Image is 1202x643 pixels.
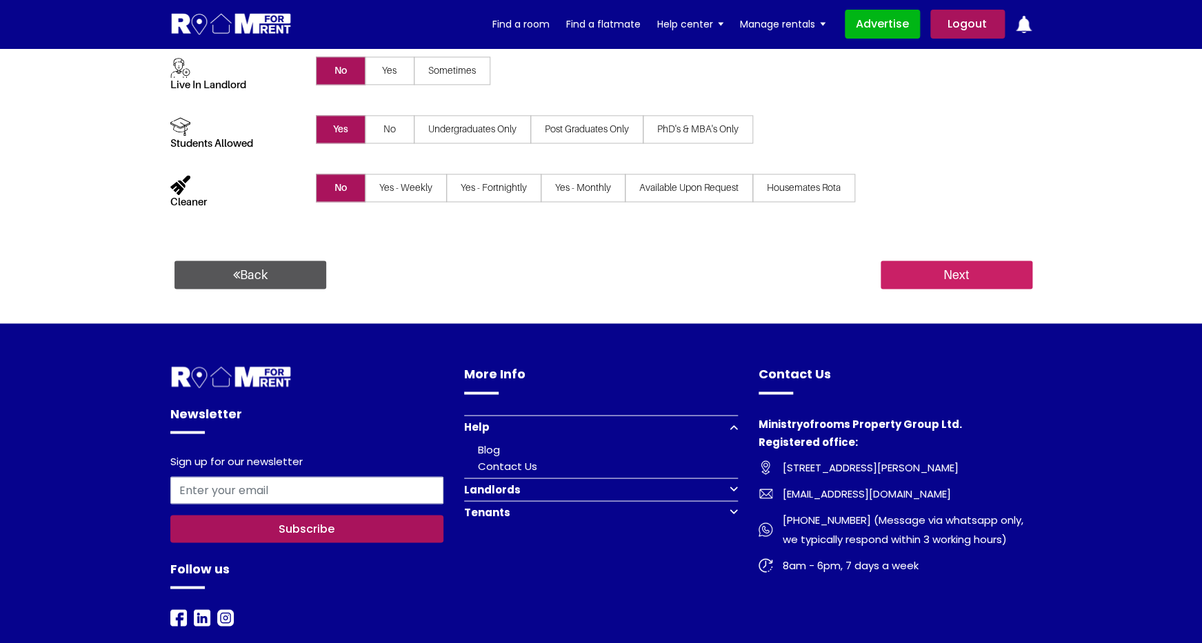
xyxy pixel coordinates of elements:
[464,365,738,394] h4: More Info
[170,136,297,149] h5: Students Allowed
[174,261,326,289] a: Back
[170,455,303,471] label: Sign up for our newsletter
[643,115,753,143] span: PhD's & MBA's Only
[170,195,297,207] h5: Cleaner
[170,609,187,626] img: Room For Rent
[170,404,444,433] h4: Newsletter
[464,415,738,438] button: Help
[414,57,490,85] span: Sometimes
[365,57,414,85] span: Yes
[170,12,292,37] img: Logo for Room for Rent, featuring a welcoming design with a house icon and modern typography
[772,510,1032,549] span: [PHONE_NUMBER] (Message via whatsapp only, we typically respond within 3 working hours)
[530,115,643,143] span: Post Graduates Only
[316,115,365,143] span: Yes
[772,484,951,503] span: [EMAIL_ADDRESS][DOMAIN_NAME]
[170,365,292,390] img: Room For Rent
[772,458,959,477] span: [STREET_ADDRESS][PERSON_NAME]
[170,476,444,504] input: Enter your email
[759,555,1032,575] a: 8am - 6pm, 7 days a week
[170,116,190,136] img: students-icon
[759,415,1032,458] h4: Ministryofrooms Property Group Ltd. Registered office:
[170,58,190,78] img: landloard-icon
[759,558,772,572] img: Room For Rent
[566,14,641,34] a: Find a flatmate
[478,458,537,473] a: Contact Us
[365,115,414,143] span: No
[316,174,365,202] span: No
[1015,16,1032,33] img: ic-notification
[170,609,187,625] a: Facebook
[845,10,920,39] a: Advertise
[541,174,625,202] span: Yes - Monthly
[478,442,500,456] a: Blog
[414,115,531,143] span: Undergraduates Only
[492,14,550,34] a: Find a room
[759,484,1032,503] a: [EMAIL_ADDRESS][DOMAIN_NAME]
[759,365,1032,394] h4: Contact Us
[881,261,1032,289] input: Next
[625,174,753,202] span: Available Upon Request
[365,174,447,202] span: Yes - Weekly
[657,14,723,34] a: Help center
[930,10,1005,39] a: Logout
[740,14,825,34] a: Manage rentals
[170,175,190,195] img: cleaner
[170,78,297,90] h5: Live In Landlord
[194,609,210,626] img: Room For Rent
[759,510,1032,549] a: [PHONE_NUMBER] (Message via whatsapp only, we typically respond within 3 working hours)
[217,609,234,625] a: Instagram
[759,460,772,474] img: Room For Rent
[759,458,1032,477] a: [STREET_ADDRESS][PERSON_NAME]
[759,487,772,500] img: Room For Rent
[170,559,444,589] h4: Follow us
[772,555,919,575] span: 8am - 6pm, 7 days a week
[446,174,541,202] span: Yes - Fortnightly
[464,478,738,500] button: Landlords
[170,515,444,542] button: Subscribe
[316,57,365,85] span: No
[217,609,234,626] img: Room For Rent
[194,609,210,625] a: LinkedIn
[759,522,772,536] img: Room For Rent
[464,500,738,523] button: Tenants
[752,174,855,202] span: Housemates Rota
